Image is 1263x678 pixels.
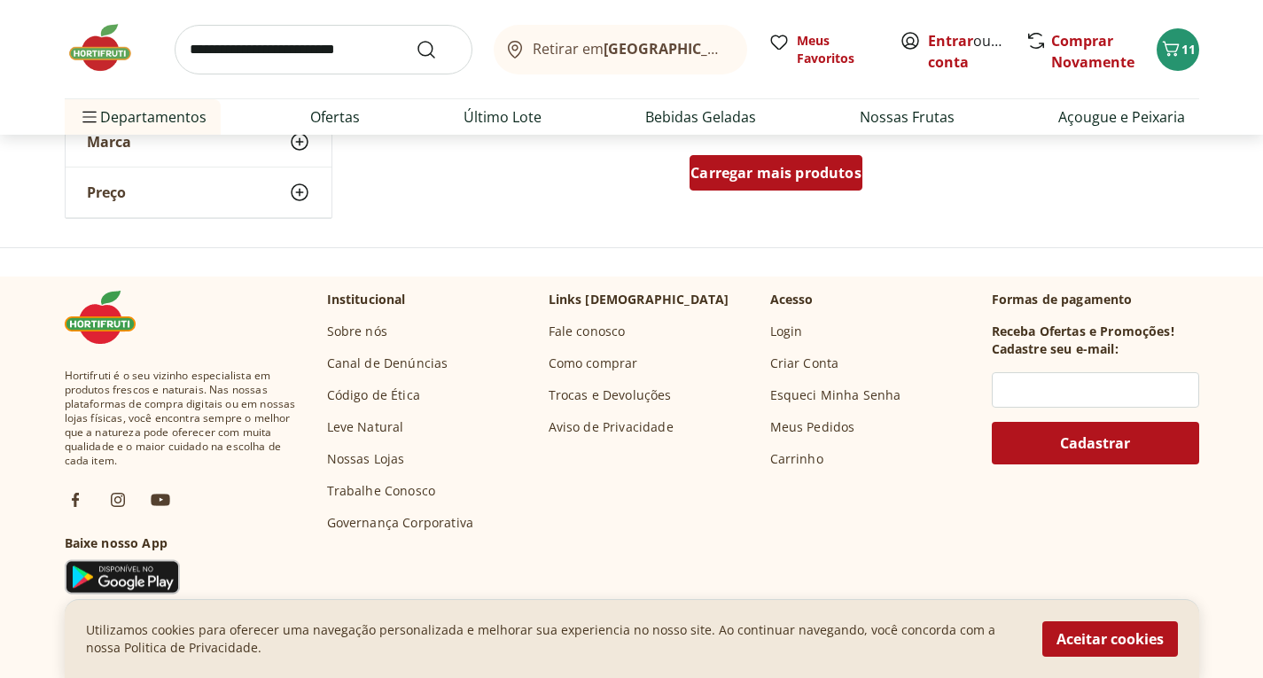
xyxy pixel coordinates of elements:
a: Nossas Lojas [327,450,405,468]
img: ig [107,489,129,510]
h3: Receba Ofertas e Promoções! [992,323,1174,340]
a: Como comprar [549,355,638,372]
p: Links [DEMOGRAPHIC_DATA] [549,291,729,308]
a: Meus Favoritos [768,32,878,67]
img: ytb [150,489,171,510]
button: Carrinho [1157,28,1199,71]
a: Leve Natural [327,418,404,436]
a: Açougue e Peixaria [1058,106,1185,128]
a: Ofertas [310,106,360,128]
img: Hortifruti [65,291,153,344]
img: Google Play Icon [65,559,180,595]
span: Retirar em [533,41,729,57]
span: 11 [1181,41,1196,58]
a: Último Lote [464,106,542,128]
span: Cadastrar [1060,436,1130,450]
img: Hortifruti [65,21,153,74]
a: Trocas e Devoluções [549,386,672,404]
span: Departamentos [79,96,207,138]
h3: Cadastre seu e-mail: [992,340,1119,358]
a: Nossas Frutas [860,106,955,128]
span: Carregar mais produtos [690,166,861,180]
span: Meus Favoritos [797,32,878,67]
a: Comprar Novamente [1051,31,1134,72]
a: Trabalhe Conosco [327,482,436,500]
h3: Baixe nosso App [65,534,299,552]
button: Retirar em[GEOGRAPHIC_DATA]/[GEOGRAPHIC_DATA] [494,25,747,74]
a: Sobre nós [327,323,387,340]
b: [GEOGRAPHIC_DATA]/[GEOGRAPHIC_DATA] [604,39,902,58]
p: Acesso [770,291,814,308]
a: Carrinho [770,450,823,468]
p: Utilizamos cookies para oferecer uma navegação personalizada e melhorar sua experiencia no nosso ... [86,621,1021,657]
a: Fale conosco [549,323,626,340]
span: Marca [87,133,131,151]
span: Preço [87,183,126,201]
img: fb [65,489,86,510]
a: Login [770,323,803,340]
button: Menu [79,96,100,138]
input: search [175,25,472,74]
a: Bebidas Geladas [645,106,756,128]
button: Aceitar cookies [1042,621,1178,657]
button: Submit Search [416,39,458,60]
a: Canal de Denúncias [327,355,448,372]
span: ou [928,30,1007,73]
p: Formas de pagamento [992,291,1199,308]
a: Governança Corporativa [327,514,474,532]
a: Aviso de Privacidade [549,418,674,436]
a: Meus Pedidos [770,418,855,436]
a: Criar Conta [770,355,839,372]
button: Preço [66,168,331,217]
img: App Store Icon [183,559,299,595]
button: Cadastrar [992,422,1199,464]
span: Hortifruti é o seu vizinho especialista em produtos frescos e naturais. Nas nossas plataformas de... [65,369,299,468]
button: Marca [66,117,331,167]
a: Entrar [928,31,973,51]
a: Esqueci Minha Senha [770,386,901,404]
a: Carregar mais produtos [690,155,862,198]
p: Institucional [327,291,406,308]
a: Criar conta [928,31,1025,72]
a: Código de Ética [327,386,420,404]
